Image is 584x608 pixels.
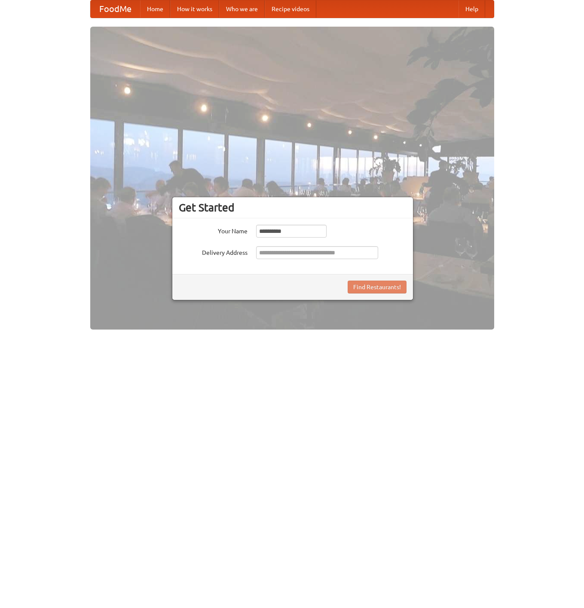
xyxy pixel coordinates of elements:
[140,0,170,18] a: Home
[459,0,485,18] a: Help
[219,0,265,18] a: Who we are
[179,225,248,235] label: Your Name
[179,246,248,257] label: Delivery Address
[91,0,140,18] a: FoodMe
[265,0,316,18] a: Recipe videos
[348,281,407,293] button: Find Restaurants!
[179,201,407,214] h3: Get Started
[170,0,219,18] a: How it works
